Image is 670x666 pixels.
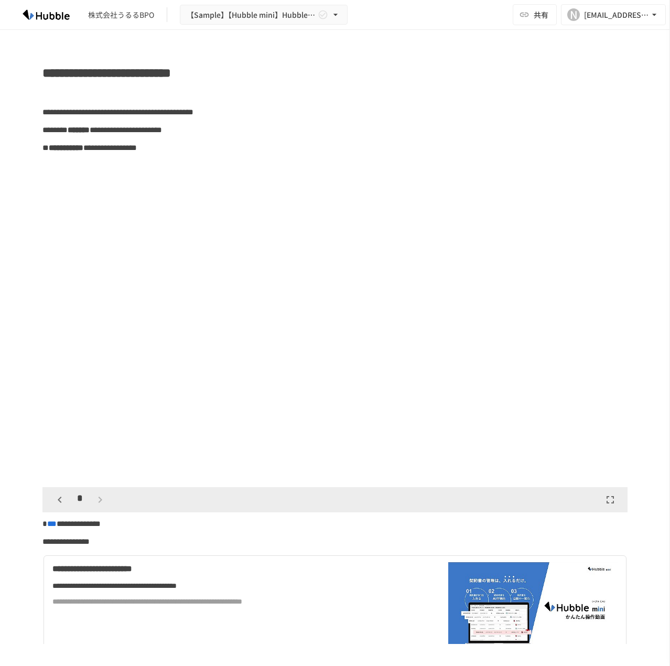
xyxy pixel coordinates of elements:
[180,5,348,25] button: 【Sample】【Hubble mini】Hubble×企業名 オンボーディングプロジェクト
[567,8,580,21] div: N
[513,4,557,25] button: 共有
[584,8,649,22] div: [EMAIL_ADDRESS][DOMAIN_NAME]
[13,6,80,23] img: HzDRNkGCf7KYO4GfwKnzITak6oVsp5RHeZBEM1dQFiQ
[561,4,666,25] button: N[EMAIL_ADDRESS][DOMAIN_NAME]
[88,9,154,20] div: 株式会社うるるBPO
[534,9,548,20] span: 共有
[187,8,316,22] span: 【Sample】【Hubble mini】Hubble×企業名 オンボーディングプロジェクト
